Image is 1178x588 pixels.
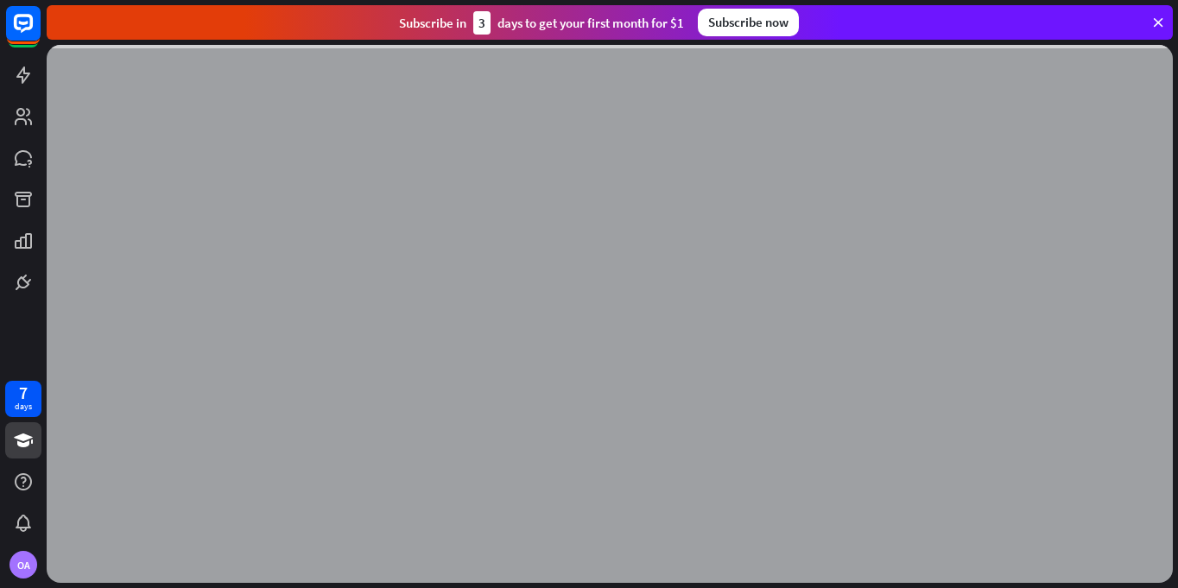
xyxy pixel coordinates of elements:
div: 7 [19,385,28,401]
div: Subscribe in days to get your first month for $1 [399,11,684,35]
div: 3 [473,11,491,35]
a: 7 days [5,381,41,417]
div: days [15,401,32,413]
div: Subscribe now [698,9,799,36]
div: OA [9,551,37,579]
